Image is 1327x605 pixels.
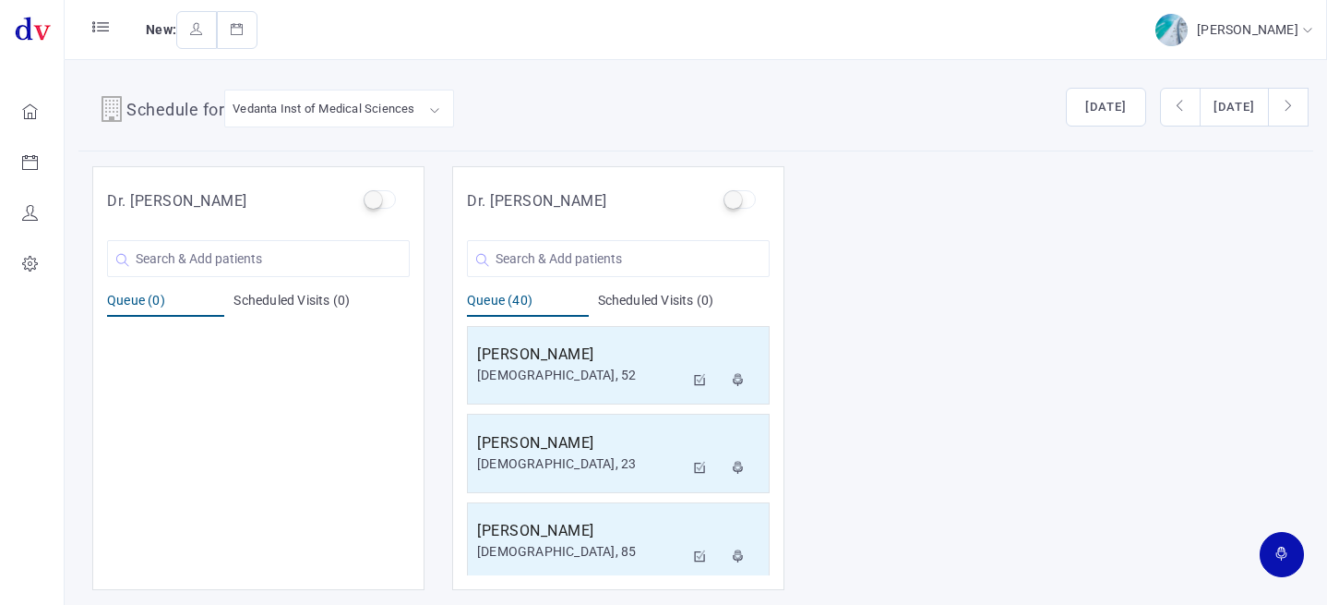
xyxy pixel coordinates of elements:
div: Queue (0) [107,291,224,317]
img: img-2.jpg [1155,14,1188,46]
h4: Schedule for [126,97,224,127]
div: [DEMOGRAPHIC_DATA], 52 [477,366,684,385]
h5: [PERSON_NAME] [477,432,684,454]
h5: [PERSON_NAME] [477,520,684,542]
input: Search & Add patients [107,240,410,277]
h5: [PERSON_NAME] [477,344,684,366]
h5: Dr. [PERSON_NAME] [107,190,247,212]
span: New: [146,22,176,37]
div: Scheduled Visits (0) [598,291,771,317]
div: Vedanta Inst of Medical Sciences [233,98,414,119]
button: [DATE] [1200,88,1269,127]
div: [DEMOGRAPHIC_DATA], 23 [477,454,684,474]
input: Search & Add patients [467,240,770,277]
button: [DATE] [1066,88,1146,127]
div: Scheduled Visits (0) [233,291,410,317]
h5: Dr. [PERSON_NAME] [467,190,607,212]
div: Queue (40) [467,291,589,317]
div: [DEMOGRAPHIC_DATA], 85 [477,542,684,562]
span: [PERSON_NAME] [1197,22,1303,37]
